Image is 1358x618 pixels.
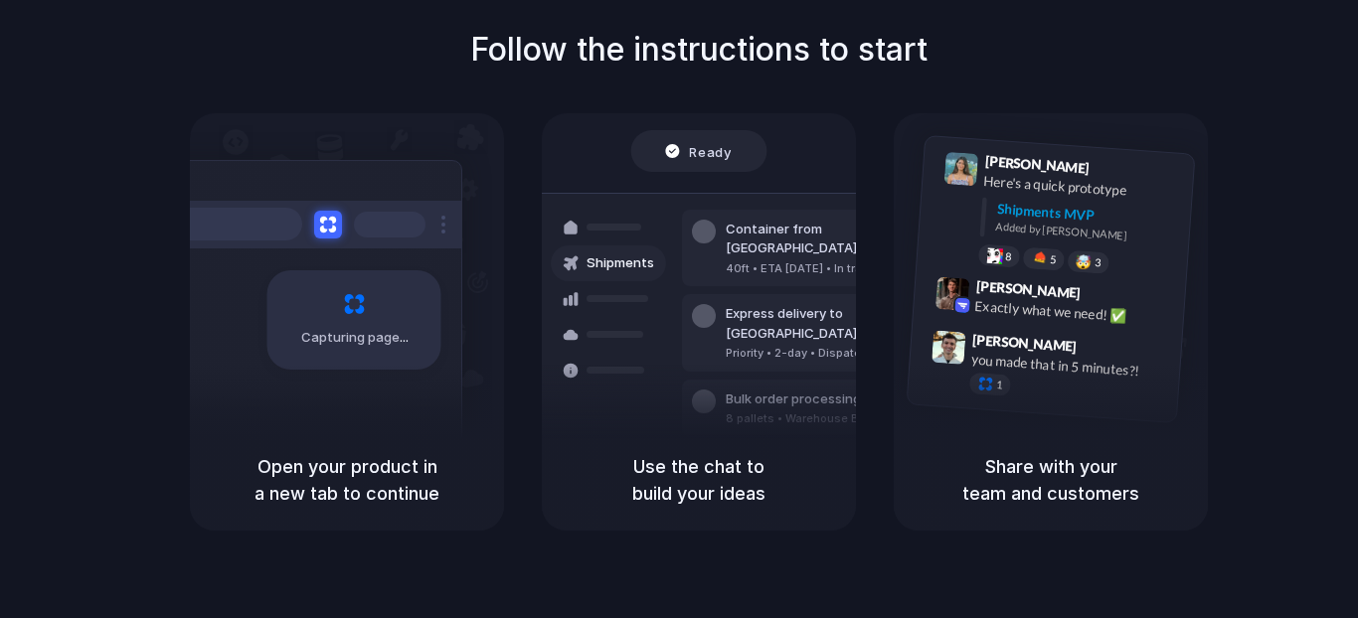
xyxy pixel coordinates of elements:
div: 40ft • ETA [DATE] • In transit [726,260,940,277]
div: 🤯 [1076,254,1093,269]
span: 9:41 AM [1096,160,1136,184]
h5: Share with your team and customers [918,453,1184,507]
div: 8 pallets • Warehouse B • Packed [726,410,911,427]
span: Ready [690,141,732,161]
div: you made that in 5 minutes?! [970,349,1169,383]
h5: Use the chat to build your ideas [566,453,832,507]
span: 8 [1005,250,1012,261]
span: 5 [1050,254,1057,265]
div: Shipments MVP [996,199,1180,232]
span: [PERSON_NAME] [984,150,1090,179]
h5: Open your product in a new tab to continue [214,453,480,507]
div: Exactly what we need! ✅ [974,295,1173,329]
span: 3 [1095,257,1102,268]
div: Priority • 2-day • Dispatched [726,345,940,362]
div: Added by [PERSON_NAME] [995,219,1178,247]
span: Capturing page [301,328,412,348]
span: 9:47 AM [1083,338,1123,362]
h1: Follow the instructions to start [470,26,928,74]
span: 9:42 AM [1087,284,1127,308]
div: Bulk order processing [726,389,911,409]
div: Container from [GEOGRAPHIC_DATA] [726,220,940,258]
span: [PERSON_NAME] [975,275,1081,304]
div: Here's a quick prototype [983,171,1182,205]
span: Shipments [587,253,654,273]
div: Express delivery to [GEOGRAPHIC_DATA] [726,304,940,343]
span: [PERSON_NAME] [972,328,1078,357]
span: 1 [996,380,1003,390]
